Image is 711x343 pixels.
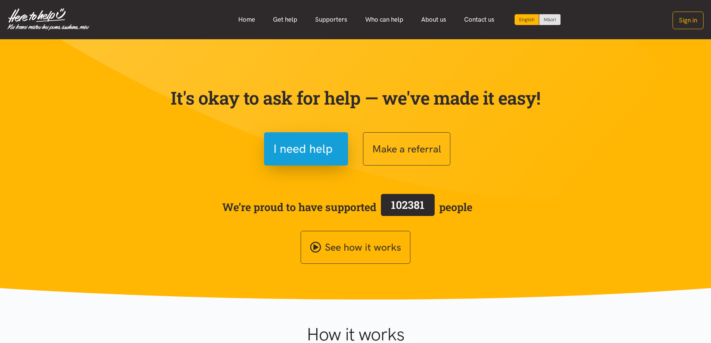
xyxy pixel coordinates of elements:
[222,192,472,222] span: We’re proud to have supported people
[391,198,425,212] span: 102381
[363,132,450,166] button: Make a referral
[273,139,333,158] span: I need help
[515,14,539,25] div: Current language
[169,87,542,109] p: It's okay to ask for help — we've made it easy!
[264,12,306,28] a: Get help
[229,12,264,28] a: Home
[412,12,455,28] a: About us
[306,12,356,28] a: Supporters
[301,231,410,264] a: See how it works
[673,12,704,29] button: Sign in
[376,192,439,222] a: 102381
[7,8,89,31] img: Home
[356,12,412,28] a: Who can help
[539,14,561,25] a: Switch to Te Reo Māori
[455,12,503,28] a: Contact us
[264,132,348,166] button: I need help
[515,14,561,25] div: Language toggle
